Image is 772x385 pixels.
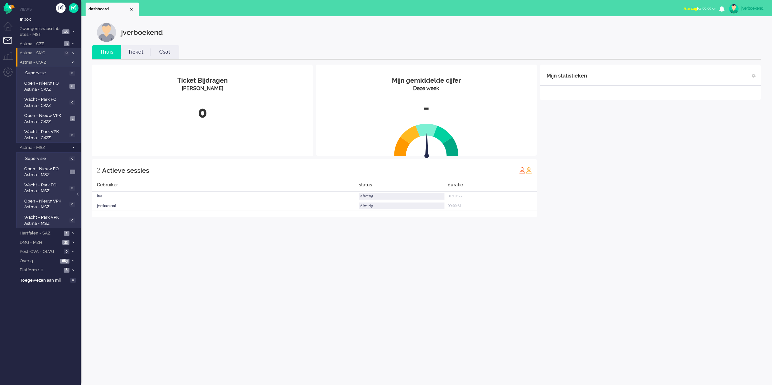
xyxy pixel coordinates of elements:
a: Open - Nieuw FO Astma - MSZ 3 [19,165,80,178]
div: Mijn gemiddelde cijfer [321,76,532,85]
div: ltas [92,192,359,201]
span: 0 [69,133,75,138]
a: jverboekend [728,4,766,14]
a: Thuis [92,48,121,56]
span: Astma - CWZ [19,59,69,66]
button: Afwezigfor 00:00 [680,4,719,13]
div: jverboekend [121,23,163,42]
span: 8 [64,268,69,273]
span: Open - Nieuw FO Astma - CWZ [24,80,68,92]
a: Quick Ticket [69,3,78,13]
div: 00:00:31 [448,201,537,211]
span: 0 [69,100,75,105]
span: Wacht - Park FO Astma - MSZ [24,182,68,194]
li: Thuis [92,45,121,59]
span: 8 [69,84,75,89]
img: flow_omnibird.svg [3,3,15,14]
span: 33 [62,240,69,245]
a: Open - Nieuw FO Astma - CWZ 8 [19,79,80,92]
a: Wacht - Park VPK Astma - MSZ 0 [19,213,80,226]
div: status [359,182,448,192]
span: Supervisie [25,70,68,76]
span: 0 [69,71,75,76]
a: Open - Nieuw VPK Astma - MSZ 0 [19,197,80,210]
img: semi_circle.svg [394,123,459,156]
span: Wacht - Park VPK Astma - CWZ [24,129,68,141]
span: 683 [60,259,69,264]
div: Ticket Bijdragen [97,76,308,85]
span: 0 [64,51,69,56]
span: Astma - MSZ [19,145,69,151]
span: 0 [69,218,75,223]
a: Open - Nieuw VPK Astma - CWZ 1 [19,112,80,125]
span: 0 [69,202,75,207]
div: Deze week [321,85,532,92]
li: Tickets menu [3,37,18,52]
a: Inbox [19,16,81,23]
div: Gebruiker [92,182,359,192]
div: Mijn statistieken [547,69,587,82]
span: Astma - SMC [19,50,62,56]
img: profile_orange.svg [526,167,532,173]
span: Hartfalen - SAZ [19,230,62,236]
span: 3 [70,170,75,174]
a: Csat [150,48,179,56]
img: avatar [729,4,739,14]
span: Platform 1.0 [19,267,62,273]
span: Afwezig [683,6,697,11]
a: Wacht - Park VPK Astma - CWZ 0 [19,128,80,141]
span: Zwangerschapsdiabetes - MST [19,26,60,38]
li: Ticket [121,45,150,59]
a: Supervisie 0 [19,69,80,76]
span: Supervisie [25,156,68,162]
span: 15 [62,29,69,34]
div: Afwezig [359,193,444,200]
li: Views [19,6,81,12]
a: Supervisie 0 [19,155,80,162]
div: 0 [97,102,308,123]
span: Open - Nieuw VPK Astma - CWZ [24,113,68,125]
li: Admin menu [3,68,18,82]
span: Toegewezen aan mij [20,277,68,284]
div: Close tab [129,7,134,12]
div: [PERSON_NAME] [97,85,308,92]
div: 01:19:56 [448,192,537,201]
span: 1 [64,231,69,236]
span: 0 [64,249,69,254]
div: jverboekend [741,5,766,12]
span: Inbox [20,16,81,23]
a: Wacht - Park FO Astma - MSZ 0 [19,181,80,194]
li: Csat [150,45,179,59]
span: 1 [70,116,75,121]
div: duratie [448,182,537,192]
span: DMG - MZH [19,240,60,246]
span: Wacht - Park VPK Astma - MSZ [24,214,68,226]
a: Omnidesk [3,4,15,9]
img: profile_red.svg [519,167,526,173]
li: Dashboard menu [3,22,18,36]
div: 2 [97,164,100,177]
img: arrow.svg [413,132,441,160]
a: Toegewezen aan mij 0 [19,276,81,284]
span: Wacht - Park FO Astma - CWZ [24,97,68,109]
span: Open - Nieuw VPK Astma - MSZ [24,198,68,210]
span: Post-CVA - OLVG [19,249,62,255]
a: Ticket [121,48,150,56]
li: Dashboard [86,3,139,16]
div: Actieve sessies [102,164,149,177]
a: Wacht - Park FO Astma - CWZ 0 [19,96,80,109]
span: 0 [69,156,75,161]
div: jverboekend [92,201,359,211]
span: 3 [64,41,69,46]
img: customer.svg [97,23,116,42]
span: Open - Nieuw FO Astma - MSZ [24,166,68,178]
span: Overig [19,258,58,264]
span: 0 [69,186,75,191]
div: Afwezig [359,203,444,209]
div: Creëer ticket [56,3,66,13]
span: 0 [70,278,76,283]
span: dashboard [89,6,129,12]
li: Supervisor menu [3,52,18,67]
span: for 00:00 [683,6,711,11]
span: Astma - CZE [19,41,62,47]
